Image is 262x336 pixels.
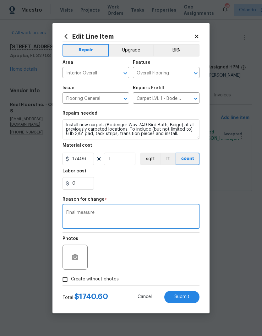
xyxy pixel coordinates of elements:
[63,44,109,57] button: Repair
[174,295,189,299] span: Submit
[63,197,105,202] h5: Reason for change
[63,86,74,90] h5: Issue
[63,236,78,241] h5: Photos
[63,111,97,116] h5: Repairs needed
[153,44,199,57] button: BRN
[109,44,154,57] button: Upgrade
[63,119,199,139] textarea: Install new carpet. (Bodenger Way 749 Bird Bath, Beige) at all previously carpeted locations. To ...
[138,295,152,299] span: Cancel
[63,60,73,65] h5: Area
[176,153,199,165] button: count
[140,153,160,165] button: sqft
[191,94,200,103] button: Open
[74,293,108,300] span: $ 1740.60
[71,276,119,283] span: Create without photos
[66,210,196,224] textarea: Final measure
[164,291,199,303] button: Submit
[121,94,130,103] button: Open
[133,60,150,65] h5: Feature
[160,153,176,165] button: ft
[191,69,200,78] button: Open
[128,291,162,303] button: Cancel
[63,293,108,301] div: Total
[121,69,130,78] button: Open
[63,143,92,148] h5: Material cost
[133,86,164,90] h5: Repairs Prefill
[63,169,86,173] h5: Labor cost
[63,33,194,40] h2: Edit Line Item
